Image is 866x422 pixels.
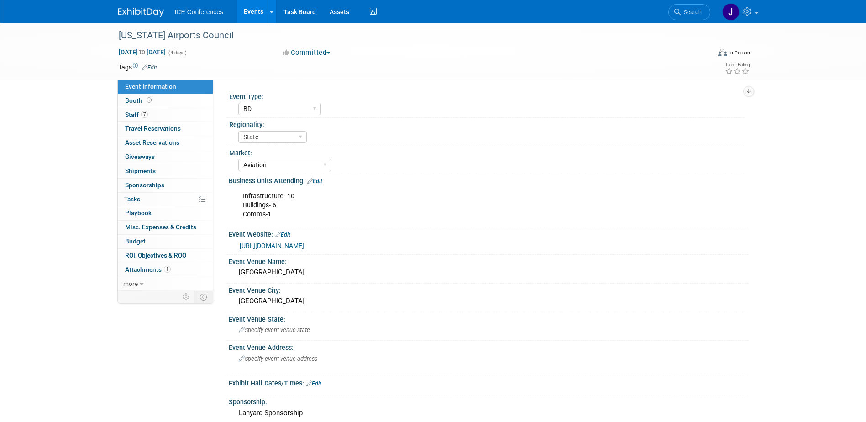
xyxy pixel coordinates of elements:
div: Lanyard Sponsorship [236,406,741,420]
span: ICE Conferences [175,8,224,16]
div: [GEOGRAPHIC_DATA] [236,265,741,280]
span: Sponsorships [125,181,164,189]
div: In-Person [729,49,750,56]
a: Attachments1 [118,263,213,277]
a: Edit [306,380,321,387]
span: more [123,280,138,287]
div: Event Venue City: [229,284,748,295]
a: Misc. Expenses & Credits [118,221,213,234]
div: Exhibit Hall Dates/Times: [229,376,748,388]
div: Event Format [656,47,751,61]
a: Search [668,4,710,20]
a: Shipments [118,164,213,178]
span: Specify event venue state [239,327,310,333]
a: Event Information [118,80,213,94]
span: Staff [125,111,148,118]
div: Event Type: [229,90,744,101]
span: Booth not reserved yet [145,97,153,104]
span: Search [681,9,702,16]
a: Booth [118,94,213,108]
span: ROI, Objectives & ROO [125,252,186,259]
a: Playbook [118,206,213,220]
span: Budget [125,237,146,245]
span: Booth [125,97,153,104]
a: Edit [142,64,157,71]
div: Infrastructure- 10 Buildings- 6 Comms-1 [236,187,648,224]
a: Travel Reservations [118,122,213,136]
span: to [138,48,147,56]
button: Committed [279,48,334,58]
span: Event Information [125,83,176,90]
a: Edit [307,178,322,185]
span: 1 [164,266,171,273]
span: 7 [141,111,148,118]
a: Staff7 [118,108,213,122]
span: Asset Reservations [125,139,179,146]
div: Sponsorship: [229,395,748,406]
div: Event Venue Name: [229,255,748,266]
img: ExhibitDay [118,8,164,17]
div: Business Units Attending: [229,174,748,186]
div: Event Website: [229,227,748,239]
img: Jessica Villanueva [722,3,740,21]
div: Event Venue Address: [229,341,748,352]
div: Regionality: [229,118,744,129]
span: Specify event venue address [239,355,317,362]
span: Tasks [124,195,140,203]
span: Attachments [125,266,171,273]
img: Format-Inperson.png [718,49,727,56]
div: [US_STATE] Airports Council [115,27,697,44]
div: Event Venue State: [229,312,748,324]
td: Toggle Event Tabs [194,291,213,303]
span: (4 days) [168,50,187,56]
a: [URL][DOMAIN_NAME] [240,242,304,249]
span: Playbook [125,209,152,216]
span: [DATE] [DATE] [118,48,166,56]
a: Edit [275,232,290,238]
a: Sponsorships [118,179,213,192]
span: Misc. Expenses & Credits [125,223,196,231]
span: Giveaways [125,153,155,160]
a: Budget [118,235,213,248]
a: ROI, Objectives & ROO [118,249,213,263]
td: Tags [118,63,157,72]
a: more [118,277,213,291]
td: Personalize Event Tab Strip [178,291,194,303]
div: Market: [229,146,744,158]
a: Asset Reservations [118,136,213,150]
a: Giveaways [118,150,213,164]
div: Event Rating [725,63,750,67]
a: Tasks [118,193,213,206]
span: Shipments [125,167,156,174]
div: [GEOGRAPHIC_DATA] [236,294,741,308]
span: Travel Reservations [125,125,181,132]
